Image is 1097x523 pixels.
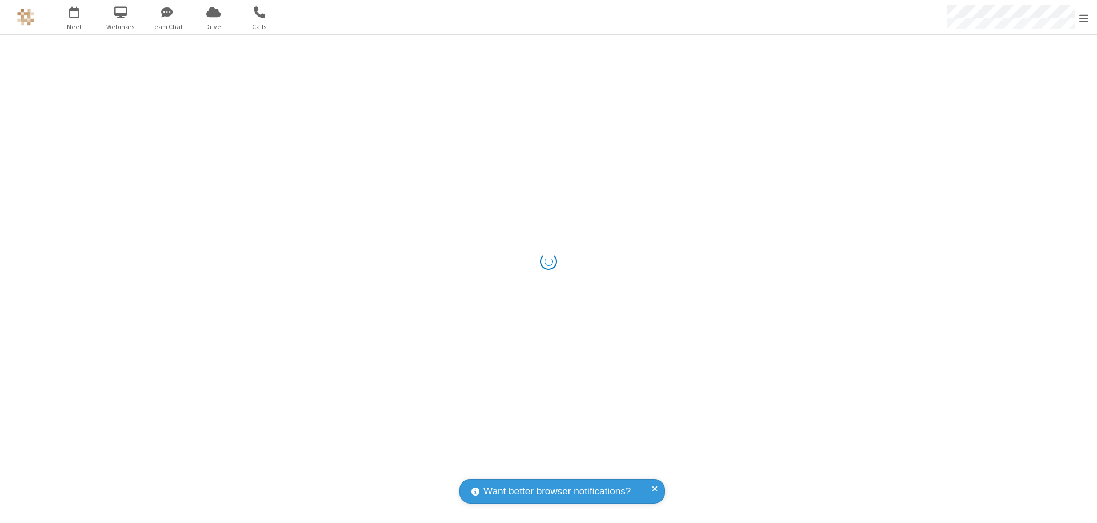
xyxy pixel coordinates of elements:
[238,22,281,32] span: Calls
[483,484,631,499] span: Want better browser notifications?
[53,22,96,32] span: Meet
[146,22,189,32] span: Team Chat
[99,22,142,32] span: Webinars
[17,9,34,26] img: QA Selenium DO NOT DELETE OR CHANGE
[192,22,235,32] span: Drive
[1068,493,1088,515] iframe: Chat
